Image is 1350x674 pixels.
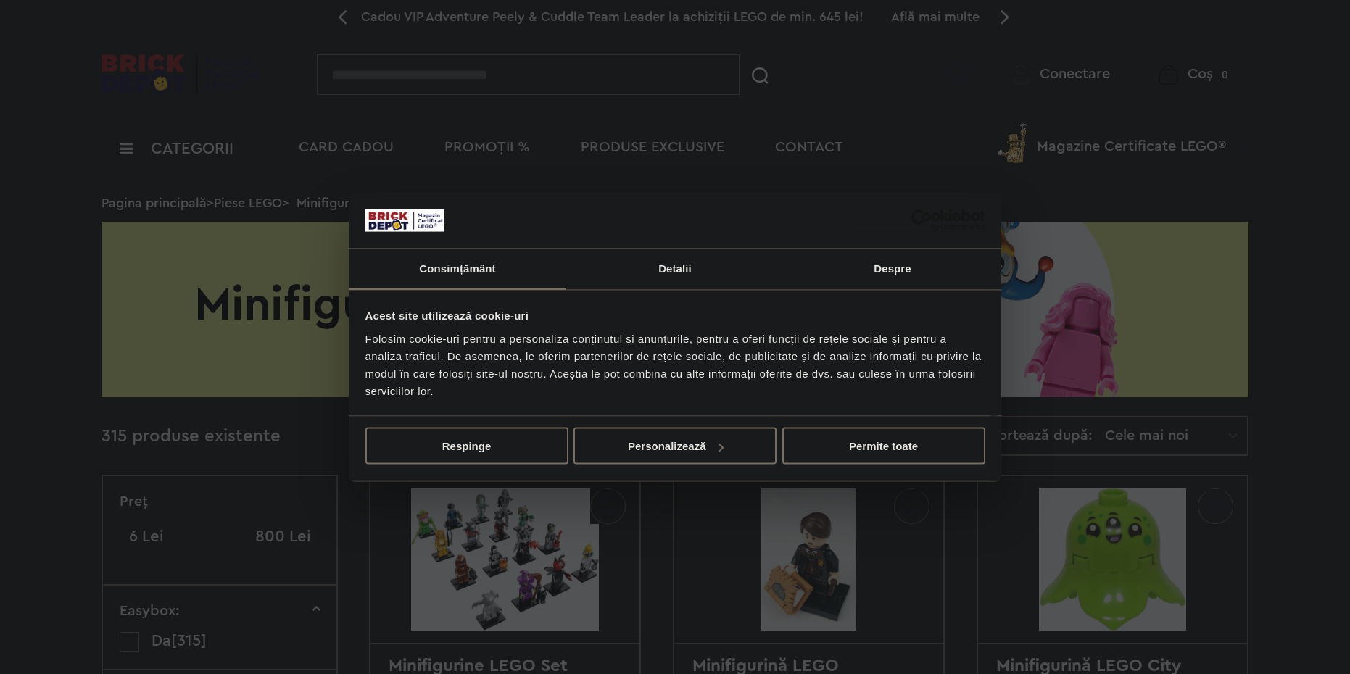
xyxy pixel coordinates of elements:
a: Consimțământ [349,249,566,290]
div: Folosim cookie-uri pentru a personaliza conținutul și anunțurile, pentru a oferi funcții de rețel... [365,330,985,399]
a: Despre [784,249,1001,290]
button: Personalizează [573,428,777,465]
img: siglă [365,209,445,232]
a: Detalii [566,249,784,290]
button: Permite toate [782,428,985,465]
a: Usercentrics Cookiebot - opens in a new window [858,209,985,231]
div: Acest site utilizează cookie-uri [365,307,985,325]
button: Respinge [365,428,568,465]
